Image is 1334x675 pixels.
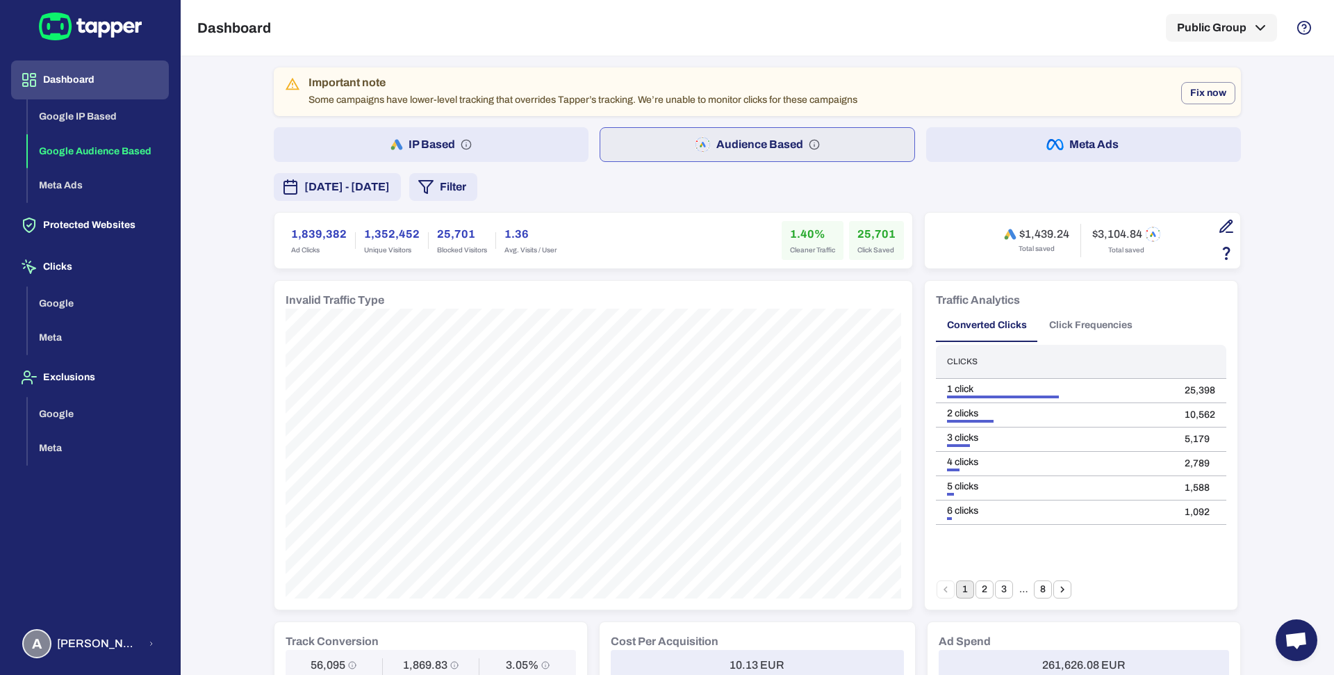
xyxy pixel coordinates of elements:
h6: Cost Per Acquisition [611,633,718,650]
div: Some campaigns have lower-level tracking that overrides Tapper’s tracking. We’re unable to monito... [308,72,857,112]
nav: pagination navigation [936,580,1072,599]
div: Open chat [1276,619,1317,661]
button: Dashboard [11,60,169,99]
th: Clicks [936,345,1174,379]
button: Public Group [1166,14,1277,42]
h6: 1,839,382 [291,226,347,243]
td: 5,179 [1174,428,1226,452]
h6: $1,439.24 [1019,227,1069,241]
td: 25,398 [1174,379,1226,403]
a: Dashboard [11,73,169,85]
button: Go to page 2 [975,580,994,599]
div: 5 clicks [947,480,1162,493]
div: 6 clicks [947,505,1162,517]
a: Google [28,296,169,308]
button: Protected Websites [11,206,169,245]
a: Exclusions [11,371,169,382]
span: Avg. Visits / User [504,245,557,255]
button: Meta Ads [28,168,169,203]
button: Google Audience Based [28,134,169,169]
td: 1,092 [1174,501,1226,525]
h6: Track Conversion [286,633,379,650]
td: 10,562 [1174,403,1226,428]
h6: Traffic Analytics [936,292,1020,309]
h6: 1.40% [790,226,835,243]
span: [DATE] - [DATE] [304,179,390,195]
button: Clicks [11,247,169,286]
span: Total saved [1108,245,1144,255]
span: Cleaner Traffic [790,245,835,255]
a: Google IP Based [28,110,169,122]
span: Blocked Visitors [437,245,487,255]
a: Google [28,407,169,418]
h6: 3.05% [506,658,538,672]
button: Go to next page [1053,580,1071,599]
button: Go to page 3 [995,580,1013,599]
button: Go to page 8 [1034,580,1052,599]
h6: 25,701 [437,226,487,243]
div: 2 clicks [947,407,1162,420]
button: Estimation based on the quantity of invalid click x cost-per-click. [1214,241,1238,265]
span: Total saved [1019,244,1055,254]
button: Exclusions [11,358,169,397]
div: 1 click [947,383,1162,396]
span: Unique Visitors [364,245,420,255]
svg: Conversion Rate [541,661,550,669]
h6: 1,352,452 [364,226,420,243]
span: [PERSON_NAME] [PERSON_NAME] Koutsogianni [57,637,140,651]
div: Important note [308,76,857,90]
a: Meta [28,331,169,343]
h6: Ad Spend [939,633,991,650]
h6: 10.13 EUR [730,658,784,672]
button: Meta [28,431,169,466]
button: Filter [409,173,477,201]
button: Converted Clicks [936,309,1038,342]
div: 4 clicks [947,456,1162,469]
a: Clicks [11,260,169,272]
svg: Conversion / Day [450,661,459,669]
button: Audience Based [600,127,916,162]
h6: 1,869.83 [403,658,447,672]
button: page 1 [956,580,974,599]
td: 2,789 [1174,452,1226,476]
span: Ad Clicks [291,245,347,255]
a: Meta [28,441,169,453]
button: Google [28,286,169,321]
button: Meta [28,320,169,355]
h5: Dashboard [197,19,271,36]
button: Meta Ads [926,127,1241,162]
h6: 1.36 [504,226,557,243]
svg: IP based: Search, Display, and Shopping. [461,139,472,150]
a: Meta Ads [28,179,169,190]
button: A[PERSON_NAME] [PERSON_NAME] Koutsogianni [11,624,169,664]
button: Google [28,397,169,432]
h6: Invalid Traffic Type [286,292,384,309]
a: Protected Websites [11,218,169,230]
div: A [22,629,51,658]
a: Google Audience Based [28,144,169,156]
h6: $3,104.84 [1092,227,1142,241]
h6: 261,626.08 EUR [1042,658,1126,672]
button: IP Based [274,127,588,162]
svg: Conversions [348,661,356,669]
div: 3 clicks [947,432,1162,444]
td: 1,588 [1174,476,1226,501]
h6: 25,701 [857,226,896,243]
span: Click Saved [857,245,896,255]
h6: 56,095 [311,658,345,672]
button: Click Frequencies [1038,309,1144,342]
svg: Audience based: Search, Display, Shopping, Video Performance Max, Demand Generation [809,139,820,150]
div: … [1014,583,1032,596]
button: Fix now [1181,82,1235,104]
button: [DATE] - [DATE] [274,173,401,201]
button: Google IP Based [28,99,169,134]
